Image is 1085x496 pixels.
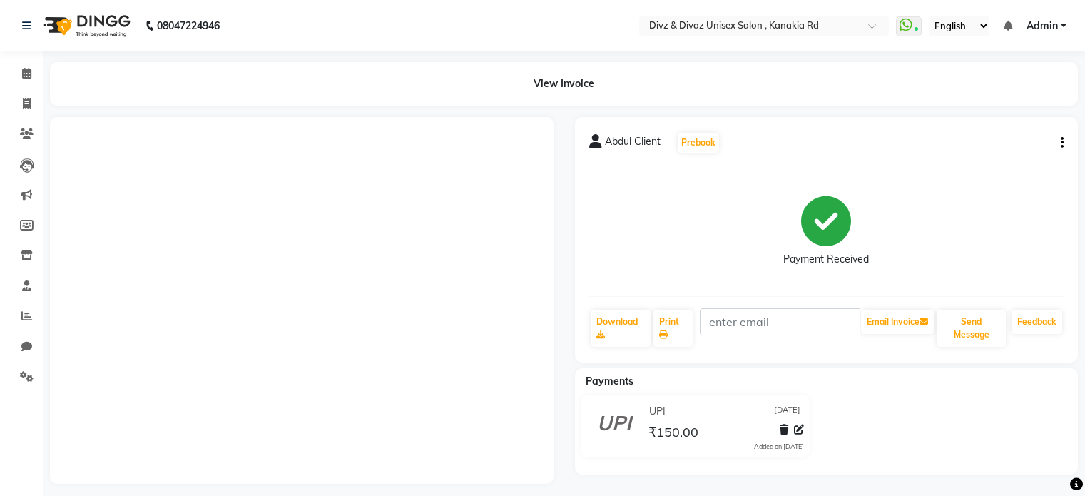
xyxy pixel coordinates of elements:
[1027,19,1058,34] span: Admin
[591,310,651,347] a: Download
[1012,310,1062,334] a: Feedback
[678,133,719,153] button: Prebook
[649,404,666,419] span: UPI
[774,404,800,419] span: [DATE]
[937,310,1006,347] button: Send Message
[36,6,134,46] img: logo
[653,310,693,347] a: Print
[605,134,661,154] span: Abdul Client
[861,310,934,334] button: Email Invoice
[50,62,1078,106] div: View Invoice
[648,424,698,444] span: ₹150.00
[586,375,633,388] span: Payments
[754,442,804,452] div: Added on [DATE]
[700,308,860,335] input: enter email
[783,252,869,267] div: Payment Received
[157,6,220,46] b: 08047224946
